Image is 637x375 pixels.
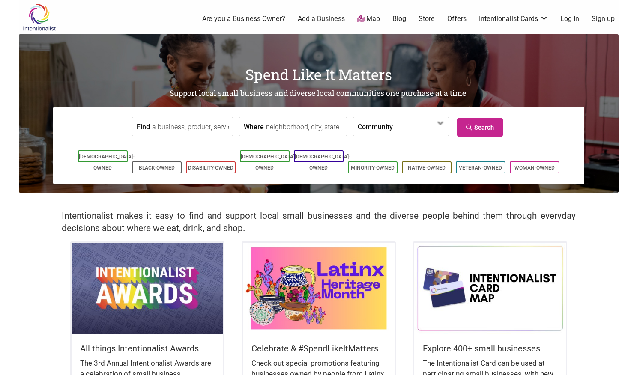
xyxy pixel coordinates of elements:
[19,3,60,31] img: Intentionalist
[408,165,446,171] a: Native-Owned
[447,14,467,24] a: Offers
[244,117,264,136] label: Where
[266,117,344,137] input: neighborhood, city, state
[592,14,615,24] a: Sign up
[514,165,555,171] a: Woman-Owned
[243,243,395,333] img: Latinx / Hispanic Heritage Month
[423,342,557,354] h5: Explore 400+ small businesses
[19,88,619,99] h2: Support local small business and diverse local communities one purchase at a time.
[188,165,233,171] a: Disability-Owned
[358,117,393,136] label: Community
[251,342,386,354] h5: Celebrate & #SpendLikeItMatters
[19,64,619,85] h1: Spend Like It Matters
[295,154,350,171] a: [DEMOGRAPHIC_DATA]-Owned
[139,165,175,171] a: Black-Owned
[202,14,285,24] a: Are you a Business Owner?
[479,14,548,24] a: Intentionalist Cards
[351,165,395,171] a: Minority-Owned
[357,14,380,24] a: Map
[241,154,296,171] a: [DEMOGRAPHIC_DATA]-Owned
[137,117,150,136] label: Find
[414,243,566,333] img: Intentionalist Card Map
[457,118,503,137] a: Search
[298,14,345,24] a: Add a Business
[152,117,230,137] input: a business, product, service
[62,210,576,235] h2: Intentionalist makes it easy to find and support local small businesses and the diverse people be...
[72,243,223,333] img: Intentionalist Awards
[392,14,406,24] a: Blog
[79,154,135,171] a: [DEMOGRAPHIC_DATA]-Owned
[459,165,502,171] a: Veteran-Owned
[560,14,579,24] a: Log In
[80,342,215,354] h5: All things Intentionalist Awards
[419,14,435,24] a: Store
